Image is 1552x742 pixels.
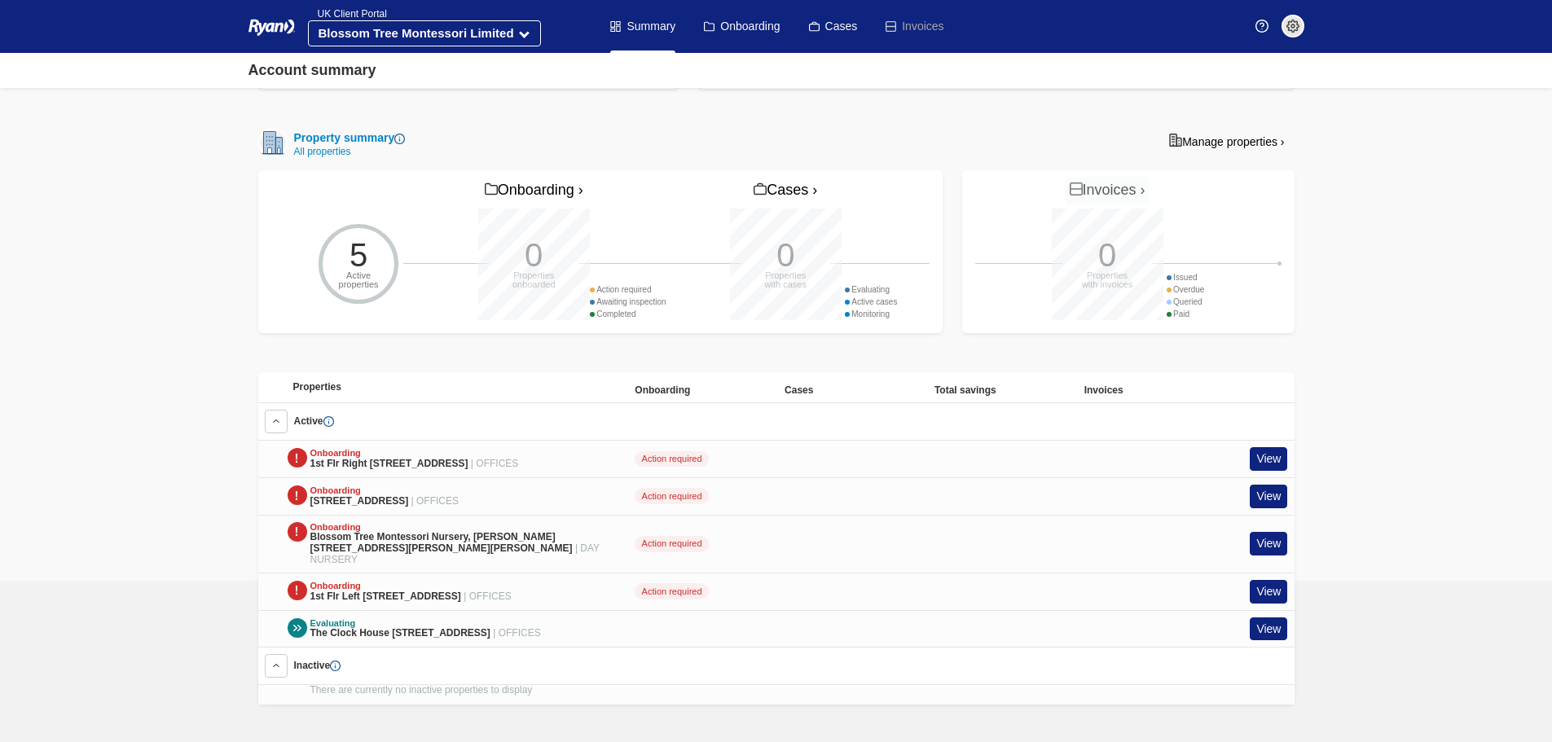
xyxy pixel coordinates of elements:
a: View [1250,447,1287,471]
span: UK Client Portal [308,8,387,20]
span: | OFFICES [471,458,518,469]
div: Action required [635,583,709,599]
div: Completed [590,308,666,320]
div: Action required [590,283,666,296]
div: Onboarding [310,485,459,496]
a: View [1250,617,1287,641]
span: 1st Flr Left [STREET_ADDRESS] [310,591,461,602]
div: Evaluating [310,618,541,629]
span: | OFFICES [493,627,540,639]
a: Onboarding › [481,177,587,204]
div: Queried [1167,296,1205,308]
a: Cases › [750,177,821,204]
a: View [1250,580,1287,604]
strong: Blossom Tree Montessori Limited [319,26,514,40]
span: Invoices [1084,384,1123,396]
span: The Clock House [STREET_ADDRESS] [310,627,490,639]
span: Cases [785,384,813,396]
div: Evaluating [845,283,898,296]
span: 1st Flr Right [STREET_ADDRESS] [310,458,468,469]
span: Inactive [294,660,341,671]
span: | DAY NURSERY [310,542,600,565]
button: Blossom Tree Montessori Limited [308,20,541,46]
div: Account summary [248,59,376,81]
span: There are currently no inactive properties to display [310,684,533,696]
span: | OFFICES [411,495,459,507]
div: Onboarding [310,581,512,591]
img: settings [1286,20,1299,33]
span: Properties [293,381,341,393]
div: Overdue [1167,283,1205,296]
a: View [1250,532,1287,555]
div: Action required [635,536,709,552]
span: Total savings [934,384,996,396]
span: [STREET_ADDRESS] [310,495,409,507]
span: Onboarding [635,384,690,396]
span: Active [294,415,334,427]
div: All properties [288,147,406,156]
div: Paid [1167,308,1205,320]
div: Property summary [288,130,406,147]
div: Awaiting inspection [590,296,666,308]
div: Onboarding [310,448,519,459]
div: Action required [635,488,709,504]
div: Issued [1167,271,1205,283]
span: Blossom Tree Montessori Nursery, [PERSON_NAME][STREET_ADDRESS][PERSON_NAME][PERSON_NAME] [310,531,573,554]
div: Monitoring [845,308,898,320]
img: Help [1255,20,1268,33]
a: Manage properties › [1159,128,1294,154]
div: Action required [635,451,709,468]
a: View [1250,485,1287,508]
div: Onboarding [310,522,616,533]
div: Active cases [845,296,898,308]
span: | OFFICES [464,591,511,602]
